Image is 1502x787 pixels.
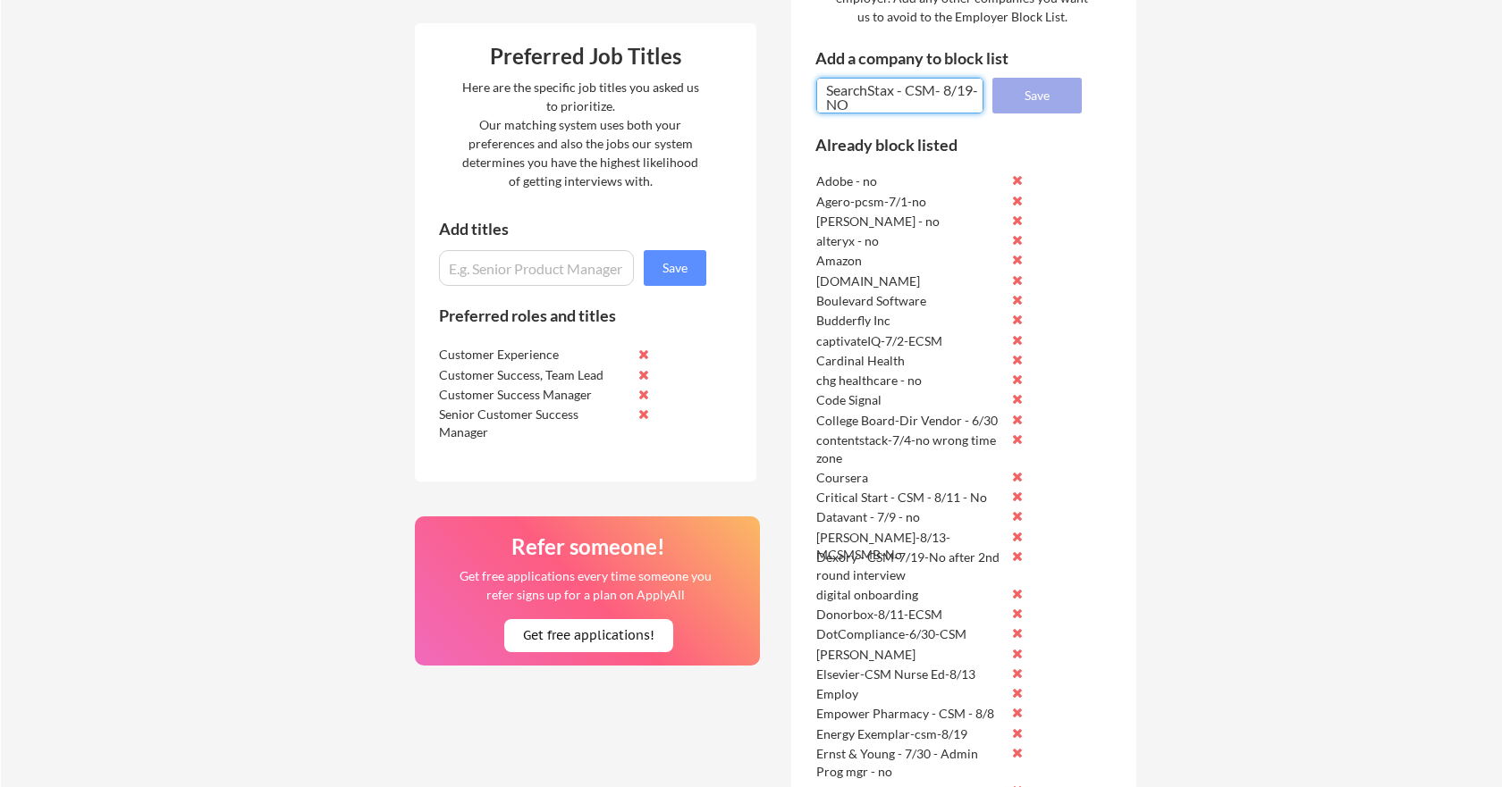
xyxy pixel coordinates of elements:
[816,705,1005,723] div: Empower Pharmacy - CSM - 8/8
[816,646,1005,664] div: [PERSON_NAME]
[816,193,1005,211] div: Agero-pcsm-7/1-no
[816,586,1005,604] div: digital onboarding
[816,391,1005,409] div: Code Signal
[816,431,1005,466] div: contentstack-7/4-no wrong time zone
[816,508,1005,526] div: Datavant - 7/9 - no
[816,412,1005,430] div: College Board-Dir Vendor - 6/30
[458,78,704,190] div: Here are the specific job titles you asked us to prioritize. Our matching system uses both your p...
[816,529,1005,564] div: [PERSON_NAME]-8/13-MCSMSMB-No
[816,685,1005,703] div: Employ
[816,489,1005,507] div: Critical Start - CSM - 8/11 - No
[815,50,1039,66] div: Add a company to block list
[439,250,634,286] input: E.g. Senior Product Manager
[439,221,691,237] div: Add titles
[816,548,1005,583] div: Dexory - CSM-7/19-No after 2nd round interview
[816,625,1005,643] div: DotCompliance-6/30-CSM
[816,292,1005,310] div: Boulevard Software
[644,250,706,286] button: Save
[816,312,1005,330] div: Budderfly Inc
[459,566,713,604] div: Get free applications every time someone you refer signs up for a plan on ApplyAll
[816,172,1005,190] div: Adobe - no
[504,619,673,652] button: Get free applications!
[816,725,1005,743] div: Energy Exemplar-csm-8/19
[816,372,1005,389] div: chg healthcare - no
[815,137,1058,153] div: Already block listed
[816,469,1005,487] div: Coursera
[439,406,628,440] div: Senior Customer Success Manager
[816,213,1005,230] div: [PERSON_NAME] - no
[439,366,628,384] div: Customer Success, Team Lead
[816,666,1005,683] div: Elsevier-CSM Nurse Ed-8/13
[992,78,1082,113] button: Save
[439,346,628,364] div: Customer Experience
[816,745,1005,780] div: Ernst & Young - 7/30 - Admin Prog mgr - no
[816,272,1005,290] div: [DOMAIN_NAME]
[816,606,1005,624] div: Donorbox-8/11-ECSM
[419,46,752,67] div: Preferred Job Titles
[816,252,1005,270] div: Amazon
[816,232,1005,250] div: alteryx - no
[816,332,1005,350] div: captivateIQ-7/2-ECSM
[816,352,1005,370] div: Cardinal Health
[439,386,628,404] div: Customer Success Manager
[439,307,682,323] div: Preferred roles and titles
[422,536,755,557] div: Refer someone!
